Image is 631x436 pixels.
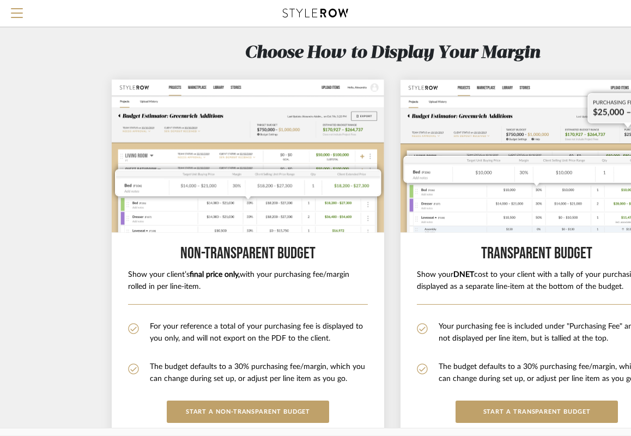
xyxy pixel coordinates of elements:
[453,271,474,278] b: DNET
[128,361,368,385] li: The budget defaults to a 30% purchasing fee/margin, which you can change during set up, or adjust...
[128,321,368,345] li: For your reference a total of your purchasing fee is displayed to you only, and will not export o...
[128,269,368,293] h6: Show your client’s with your purchasing fee/margin rolled in per line-item.
[112,80,384,233] img: nontransparent.png
[128,244,368,264] h5: Non-Transparent BUDGET
[167,401,329,423] button: START A Non-Transparent BUDGET
[190,271,240,278] b: final price only,
[456,401,618,423] button: START a Transparent budget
